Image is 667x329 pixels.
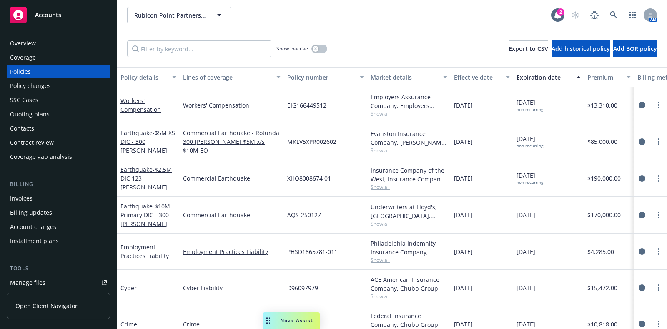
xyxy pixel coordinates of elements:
a: Contract review [7,136,110,149]
span: Show all [371,220,447,227]
div: Drag to move [263,312,273,329]
span: [DATE] [454,247,473,256]
a: Earthquake [120,166,172,191]
div: non-recurring [517,180,543,185]
div: Contacts [10,122,34,135]
div: 2 [557,6,564,14]
span: [DATE] [454,101,473,110]
a: Earthquake [120,129,175,154]
span: $190,000.00 [587,174,621,183]
span: [DATE] [517,171,543,185]
span: [DATE] [517,247,535,256]
button: Nova Assist [263,312,320,329]
a: Overview [7,37,110,50]
span: - $5M XS DIC - 300 [PERSON_NAME] [120,129,175,154]
a: Earthquake [120,202,170,228]
div: Installment plans [10,234,59,248]
div: Policy details [120,73,167,82]
a: Accounts [7,3,110,27]
div: Billing [7,180,110,188]
a: SSC Cases [7,93,110,107]
button: Effective date [451,67,513,87]
div: Effective date [454,73,501,82]
a: Installment plans [7,234,110,248]
div: Overview [10,37,36,50]
span: Show all [371,183,447,191]
span: $4,285.00 [587,247,614,256]
a: Contacts [7,122,110,135]
span: Show all [371,293,447,300]
div: Employers Assurance Company, Employers Insurance Group [371,93,447,110]
a: Crime [120,320,137,328]
a: more [654,100,664,110]
div: Policy number [287,73,355,82]
div: non-recurring [517,107,543,112]
a: circleInformation [637,283,647,293]
a: Commercial Earthquake [183,174,281,183]
div: Policy changes [10,79,51,93]
button: Rubicon Point Partners LLC [127,7,231,23]
a: circleInformation [637,210,647,220]
span: $170,000.00 [587,211,621,219]
a: circleInformation [637,100,647,110]
a: more [654,246,664,256]
a: Quoting plans [7,108,110,121]
span: $13,310.00 [587,101,617,110]
button: Export to CSV [509,40,548,57]
div: Account charges [10,220,56,234]
span: [DATE] [517,134,543,148]
span: MKLV5XPR002602 [287,137,336,146]
a: circleInformation [637,173,647,183]
button: Market details [367,67,451,87]
span: AQS-250127 [287,211,321,219]
button: Add BOR policy [613,40,657,57]
span: [DATE] [454,284,473,292]
div: Contract review [10,136,54,149]
div: non-recurring [517,143,543,148]
span: PHSD1865781-011 [287,247,338,256]
a: more [654,319,664,329]
a: Report a Bug [586,7,603,23]
span: XHO8008674 01 [287,174,331,183]
a: Policies [7,65,110,78]
span: Export to CSV [509,45,548,53]
span: Show all [371,110,447,117]
span: [DATE] [454,211,473,219]
a: circleInformation [637,137,647,147]
span: Show inactive [276,45,308,52]
div: Quoting plans [10,108,50,121]
a: Coverage [7,51,110,64]
div: Philadelphia Indemnity Insurance Company, [GEOGRAPHIC_DATA] Insurance Companies [371,239,447,256]
a: Workers' Compensation [183,101,281,110]
div: Premium [587,73,622,82]
div: Insurance Company of the West, Insurance Company of the West (ICW), Amwins [371,166,447,183]
div: Invoices [10,192,33,205]
span: [DATE] [517,320,535,329]
div: Lines of coverage [183,73,271,82]
button: Policy number [284,67,367,87]
span: EIG166449512 [287,101,326,110]
div: Tools [7,264,110,273]
input: Filter by keyword... [127,40,271,57]
span: Open Client Navigator [15,301,78,310]
a: more [654,173,664,183]
span: $15,472.00 [587,284,617,292]
button: Lines of coverage [180,67,284,87]
div: Policies [10,65,31,78]
a: Account charges [7,220,110,234]
a: Workers' Compensation [120,97,161,113]
div: Manage files [10,276,45,289]
a: more [654,210,664,220]
div: Coverage gap analysis [10,150,72,163]
span: [DATE] [517,98,543,112]
a: Start snowing [567,7,584,23]
a: Manage files [7,276,110,289]
a: Cyber Liability [183,284,281,292]
div: Market details [371,73,438,82]
a: Commercial Earthquake [183,211,281,219]
span: Nova Assist [280,317,313,324]
a: circleInformation [637,246,647,256]
a: Billing updates [7,206,110,219]
a: Switch app [624,7,641,23]
span: Show all [371,147,447,154]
